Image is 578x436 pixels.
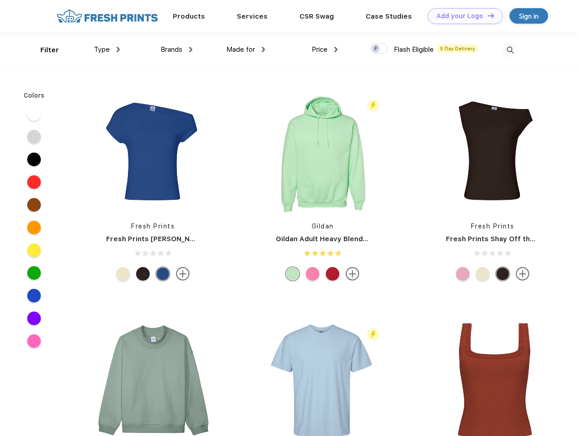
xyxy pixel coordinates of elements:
div: Light Pink [456,267,470,281]
a: Products [173,12,205,20]
img: func=resize&h=266 [432,92,553,213]
img: more.svg [176,267,190,281]
a: Fresh Prints [471,223,514,230]
img: dropdown.png [334,47,338,52]
div: Filter [40,45,59,55]
img: more.svg [346,267,359,281]
div: Red [326,267,339,281]
a: Fresh Prints [131,223,175,230]
img: func=resize&h=266 [93,92,213,213]
div: Yellow [116,267,130,281]
span: Type [94,45,110,54]
a: Services [237,12,268,20]
a: CSR Swag [299,12,334,20]
img: desktop_search.svg [503,43,518,58]
img: flash_active_toggle.svg [367,99,379,112]
a: Gildan [312,223,334,230]
img: DT [488,13,494,18]
span: 5 Day Delivery [437,45,478,53]
div: Add your Logo [436,12,483,20]
a: Fresh Prints [PERSON_NAME] Off the Shoulder Top [106,235,283,243]
span: Price [312,45,328,54]
img: more.svg [516,267,529,281]
div: Sign in [519,11,539,21]
img: dropdown.png [117,47,120,52]
span: Brands [161,45,182,54]
a: Sign in [509,8,548,24]
img: func=resize&h=266 [262,92,383,213]
span: Made for [226,45,255,54]
div: Brown [136,267,150,281]
span: Flash Eligible [394,45,434,54]
div: Yellow [476,267,490,281]
img: fo%20logo%202.webp [54,8,161,24]
div: Mint Green [286,267,299,281]
div: Azalea [306,267,319,281]
img: dropdown.png [189,47,192,52]
a: Gildan Adult Heavy Blend 8 Oz. 50/50 Hooded Sweatshirt [276,235,474,243]
div: True Blue [156,267,170,281]
img: dropdown.png [262,47,265,52]
img: flash_active_toggle.svg [367,328,379,341]
div: Colors [17,91,52,100]
div: Brown [496,267,509,281]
